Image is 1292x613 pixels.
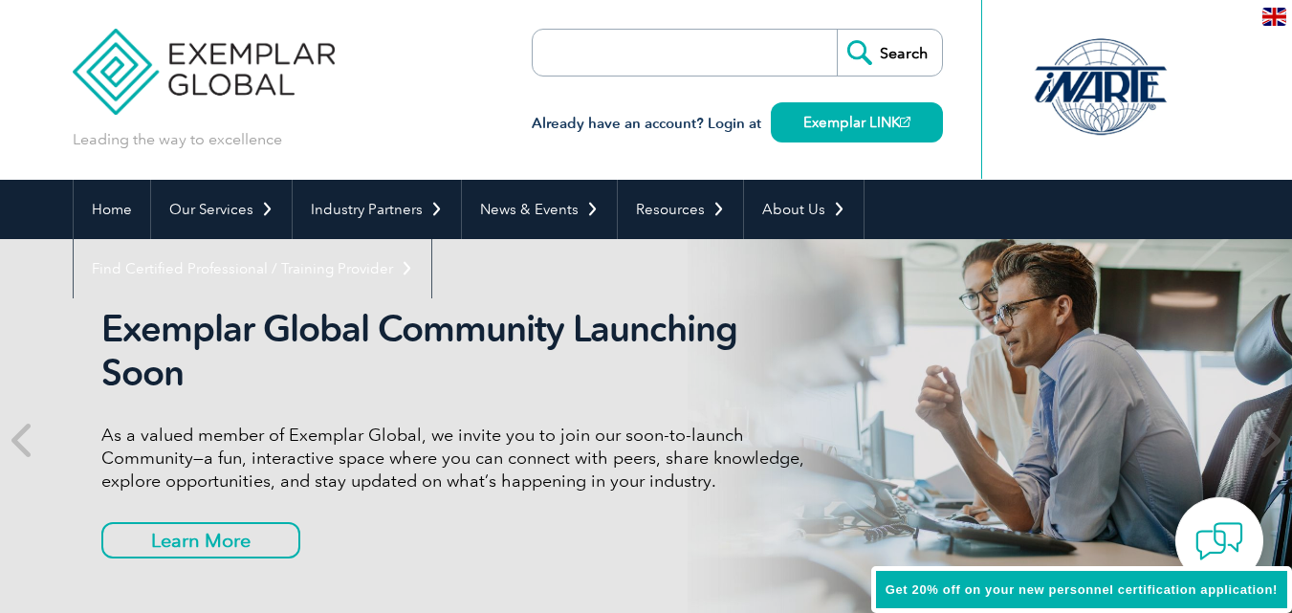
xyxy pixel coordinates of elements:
[74,239,431,298] a: Find Certified Professional / Training Provider
[151,180,292,239] a: Our Services
[886,582,1278,597] span: Get 20% off on your new personnel certification application!
[744,180,864,239] a: About Us
[74,180,150,239] a: Home
[101,307,819,395] h2: Exemplar Global Community Launching Soon
[101,424,819,493] p: As a valued member of Exemplar Global, we invite you to join our soon-to-launch Community—a fun, ...
[293,180,461,239] a: Industry Partners
[1262,8,1286,26] img: en
[73,129,282,150] p: Leading the way to excellence
[1195,517,1243,565] img: contact-chat.png
[837,30,942,76] input: Search
[532,112,943,136] h3: Already have an account? Login at
[900,117,910,127] img: open_square.png
[462,180,617,239] a: News & Events
[618,180,743,239] a: Resources
[771,102,943,142] a: Exemplar LINK
[101,522,300,558] a: Learn More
